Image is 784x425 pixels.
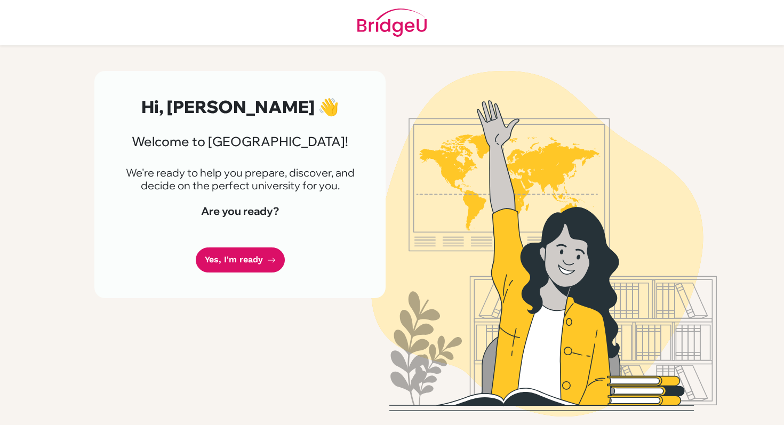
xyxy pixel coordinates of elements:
a: Yes, I'm ready [196,247,285,272]
p: We're ready to help you prepare, discover, and decide on the perfect university for you. [120,166,360,192]
h3: Welcome to [GEOGRAPHIC_DATA]! [120,134,360,149]
h2: Hi, [PERSON_NAME] 👋 [120,97,360,117]
h4: Are you ready? [120,205,360,218]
